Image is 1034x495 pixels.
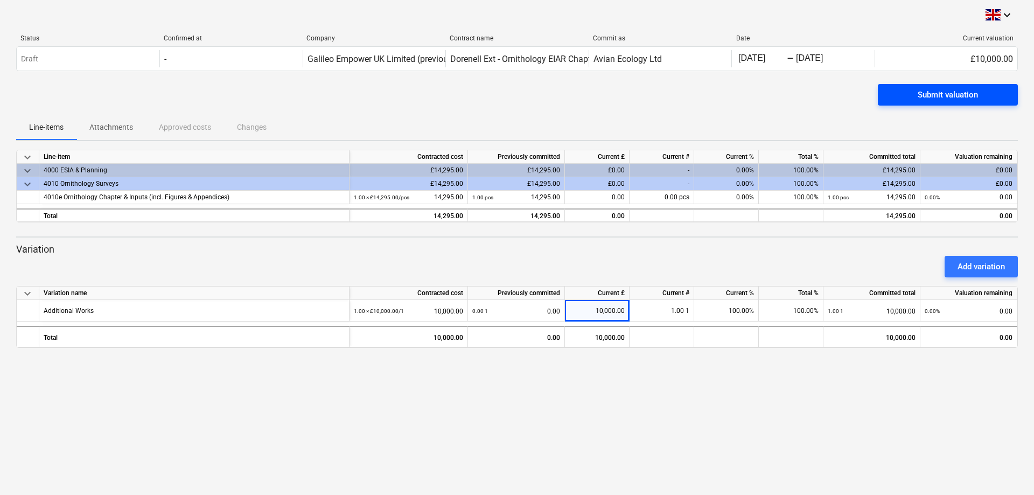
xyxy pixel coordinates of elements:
div: £0.00 [920,164,1017,177]
div: Commit as [593,34,728,42]
small: 0.00% [925,308,940,314]
small: 1.00 × £10,000.00 / 1 [354,308,404,314]
div: Company [306,34,441,42]
small: 1.00 × £14,295.00 / pcs [354,194,409,200]
div: Current £ [565,150,630,164]
div: - [787,55,794,62]
div: 1.00 1 [630,300,694,322]
div: Previously committed [468,287,565,300]
div: £14,295.00 [350,177,468,191]
div: Avian Ecology Ltd [593,54,662,64]
i: keyboard_arrow_down [1001,9,1014,22]
div: Add variation [958,260,1005,274]
div: £14,295.00 [823,177,920,191]
div: Valuation remaining [920,287,1017,300]
input: Start Date [736,51,787,66]
div: 0.00% [694,191,759,204]
div: £0.00 [920,177,1017,191]
div: Confirmed at [164,34,298,42]
div: 14,295.00 [354,191,463,204]
div: Previously committed [468,150,565,164]
p: Attachments [89,122,133,133]
small: 1.00 1 [828,308,843,314]
div: 100.00% [759,300,823,322]
div: 4010e Ornithology Chapter & Inputs (incl. Figures & Appendices) [44,191,345,204]
div: 0.00 [925,300,1012,322]
span: keyboard_arrow_down [21,151,34,164]
div: 0.00% [694,177,759,191]
div: £14,295.00 [350,164,468,177]
div: 100.00% [759,177,823,191]
div: 10,000.00 [569,300,625,322]
div: 0.00 [565,191,630,204]
div: Current % [694,287,759,300]
div: Total [39,208,350,222]
div: 100.00% [759,164,823,177]
p: Line-items [29,122,64,133]
div: Committed total [823,150,920,164]
div: Dorenell Ext - Ornithology EIAR Chapter [450,54,598,64]
div: Current £ [565,287,630,300]
div: 10,000.00 [828,300,916,322]
div: Current # [630,150,694,164]
div: £0.00 [565,164,630,177]
div: Total % [759,150,823,164]
div: Current # [630,287,694,300]
small: 1.00 pcs [472,194,493,200]
div: 10,000.00 [350,326,468,347]
div: Additional Works [44,300,94,321]
span: keyboard_arrow_down [21,164,34,177]
div: Total [39,326,350,347]
div: 4010 Ornithology Surveys [44,177,345,191]
div: Valuation remaining [920,150,1017,164]
div: 10,000.00 [354,300,463,322]
div: Committed total [823,287,920,300]
div: 0.00 pcs [630,191,694,204]
div: 0.00% [694,164,759,177]
p: Variation [16,243,1018,256]
small: 1.00 pcs [828,194,849,200]
div: 4000 ESIA & Planning [44,164,345,177]
div: £0.00 [565,177,630,191]
span: keyboard_arrow_down [21,178,34,191]
div: Current valuation [879,34,1014,42]
div: £10,000.00 [875,50,1017,67]
p: Draft [21,53,38,65]
div: Submit valuation [918,88,978,102]
span: keyboard_arrow_down [21,287,34,300]
div: £14,295.00 [468,177,565,191]
div: 14,295.00 [823,208,920,222]
div: 14,295.00 [354,210,463,223]
div: Galileo Empower UK Limited (previously GGE Scotland Limited) [308,54,548,64]
div: 14,295.00 [472,191,560,204]
div: - [630,164,694,177]
div: Current % [694,150,759,164]
div: 10,000.00 [565,326,630,347]
button: Add variation [945,256,1018,277]
div: - [164,54,166,64]
div: 0.00 [925,191,1012,204]
div: Line-item [39,150,350,164]
div: 100.00% [759,191,823,204]
small: 0.00 1 [472,308,488,314]
div: Contracted cost [350,150,468,164]
div: 0.00 [920,326,1017,347]
div: 100.00% [694,300,759,322]
div: Total % [759,287,823,300]
div: 14,295.00 [828,191,916,204]
div: Contract name [450,34,584,42]
div: 0.00 [468,326,565,347]
div: Status [20,34,155,42]
small: 0.00% [925,194,940,200]
div: £14,295.00 [823,164,920,177]
div: 0.00 [925,210,1012,223]
div: Contracted cost [350,287,468,300]
div: 10,000.00 [823,326,920,347]
div: 14,295.00 [472,210,560,223]
div: 0.00 [565,208,630,222]
div: Variation name [39,287,350,300]
button: Submit valuation [878,84,1018,106]
div: Date [736,34,871,42]
input: End Date [794,51,844,66]
div: - [630,177,694,191]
